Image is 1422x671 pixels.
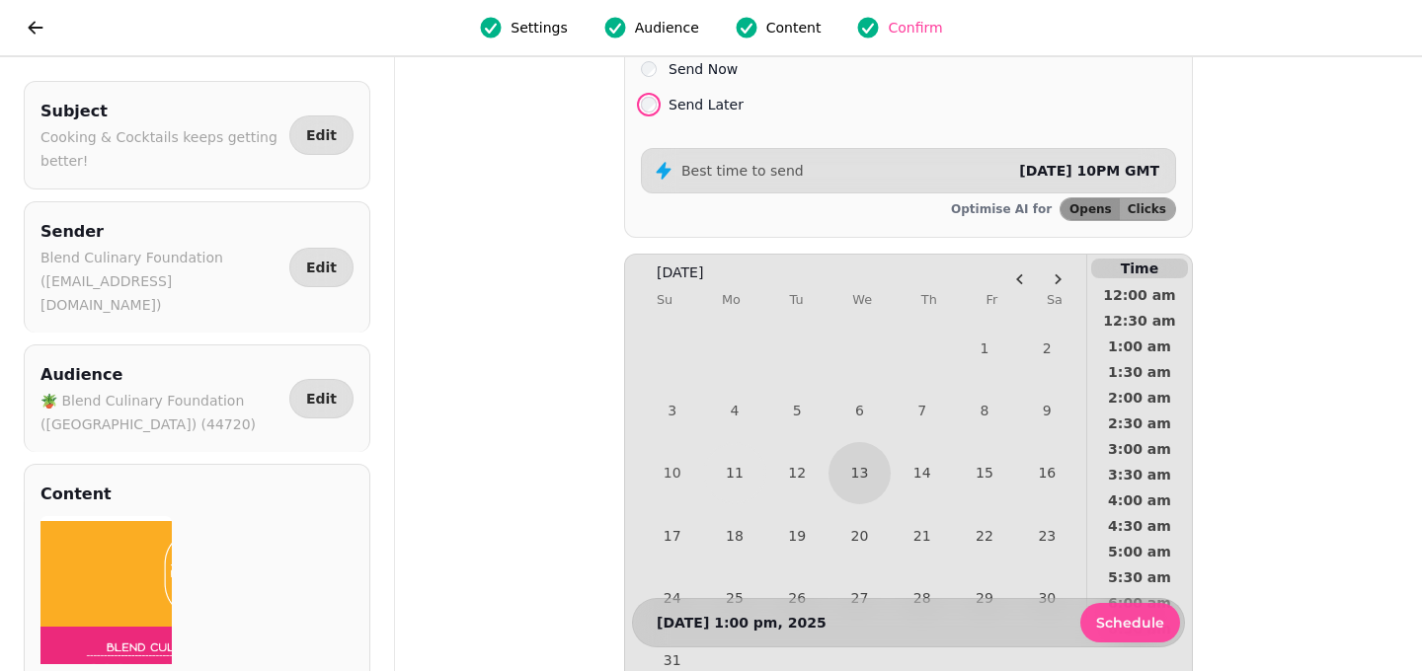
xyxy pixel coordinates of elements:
[1016,379,1078,441] button: Saturday, August 9th, 2025
[40,125,281,173] p: Cooking & Cocktails keeps getting better!
[1087,590,1192,616] button: 6:00 am
[1016,504,1078,566] button: Saturday, August 23rd, 2025
[829,379,891,441] button: Wednesday, August 6th, 2025
[306,392,337,406] span: Edit
[953,566,1015,629] button: Friday, August 29th, 2025
[306,261,337,274] span: Edit
[1087,462,1192,487] button: 3:30 am
[703,379,765,441] button: Monday, August 4th, 2025
[1016,317,1078,379] button: Saturday, August 2nd, 2025
[953,504,1015,566] button: Friday, August 22nd, 2025
[790,282,804,317] th: Tuesday
[1087,308,1192,334] button: 12:30 am
[635,18,699,37] span: Audience
[289,379,354,418] button: Edit
[1120,198,1175,220] button: Clicks
[511,18,567,37] span: Settings
[1103,288,1176,302] span: 12:00 am
[766,442,829,504] button: Tuesday, August 12th, 2025
[657,282,672,317] th: Sunday
[722,282,741,317] th: Monday
[1087,487,1192,513] button: 4:00 am
[703,504,765,566] button: Monday, August 18th, 2025
[16,8,55,47] button: go back
[1041,262,1074,296] button: Go to the Next Month
[1103,493,1176,507] span: 4:00 am
[1128,203,1166,215] span: Clicks
[1087,539,1192,564] button: 5:00 am
[1087,359,1192,385] button: 1:30 am
[1087,334,1192,359] button: 1:00 am
[641,566,703,629] button: Sunday, August 24th, 2025
[1091,259,1188,278] p: Time
[641,504,703,566] button: Sunday, August 17th, 2025
[766,379,829,441] button: Tuesday, August 5th, 2025
[289,248,354,287] button: Edit
[1087,282,1192,308] button: 12:00 am
[1087,513,1192,539] button: 4:30 am
[1103,468,1176,482] span: 3:30 am
[1103,442,1176,456] span: 3:00 am
[766,18,822,37] span: Content
[1103,596,1176,610] span: 6:00 am
[40,389,281,436] p: 🪴 Blend Culinary Foundation ([GEOGRAPHIC_DATA]) (44720)
[1016,442,1078,504] button: Saturday, August 16th, 2025
[681,161,804,181] p: Best time to send
[40,481,112,508] h2: Content
[1103,519,1176,533] span: 4:30 am
[1019,163,1159,179] span: [DATE] 10PM GMT
[951,201,1052,217] p: Optimise AI for
[306,128,337,142] span: Edit
[1003,262,1037,296] button: Go to the Previous Month
[1087,436,1192,462] button: 3:00 am
[669,57,738,81] label: Send Now
[921,282,937,317] th: Thursday
[1087,410,1192,436] button: 2:30 am
[1087,385,1192,410] button: 2:00 am
[40,218,281,246] h2: Sender
[1047,282,1063,317] th: Saturday
[1096,616,1164,630] span: Schedule
[891,566,953,629] button: Thursday, August 28th, 2025
[657,613,827,633] p: [DATE] 1:00 pm, 2025
[953,317,1015,379] button: Friday, August 1st, 2025
[641,379,703,441] button: Sunday, August 3rd, 2025
[1103,570,1176,584] span: 5:30 am
[953,379,1015,441] button: Friday, August 8th, 2025
[888,18,942,37] span: Confirm
[852,282,872,317] th: Wednesday
[766,566,829,629] button: Tuesday, August 26th, 2025
[829,442,891,504] button: Wednesday, August 13th, 2025, selected
[1103,416,1176,430] span: 2:30 am
[953,442,1015,504] button: Friday, August 15th, 2025
[1016,566,1078,629] button: Saturday, August 30th, 2025
[669,93,744,116] label: Send Later
[766,504,829,566] button: Tuesday, August 19th, 2025
[829,566,891,629] button: Wednesday, August 27th, 2025
[829,504,891,566] button: Wednesday, August 20th, 2025
[289,115,354,155] button: Edit
[705,444,763,502] button: Today, Monday, August 11th, 2025
[1080,603,1180,642] button: Schedule
[641,442,703,504] button: Sunday, August 10th, 2025
[657,262,703,282] span: [DATE]
[1087,564,1192,590] button: 5:30 am
[40,98,281,125] h2: Subject
[703,566,765,629] button: Monday, August 25th, 2025
[986,282,997,317] th: Friday
[1069,203,1112,215] span: Opens
[1103,545,1176,559] span: 5:00 am
[1103,365,1176,379] span: 1:30 am
[40,246,281,317] p: Blend Culinary Foundation ([EMAIL_ADDRESS][DOMAIN_NAME])
[1103,339,1176,353] span: 1:00 am
[40,361,281,389] h2: Audience
[891,442,953,504] button: Thursday, August 14th, 2025
[1103,314,1176,328] span: 12:30 am
[891,504,953,566] button: Thursday, August 21st, 2025
[1061,198,1120,220] button: Opens
[891,379,953,441] button: Thursday, August 7th, 2025
[1103,391,1176,405] span: 2:00 am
